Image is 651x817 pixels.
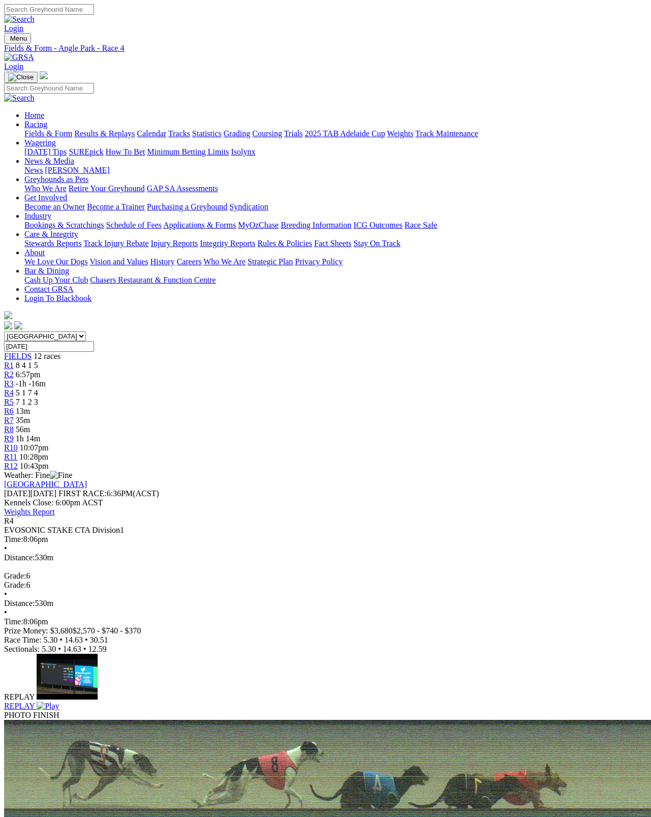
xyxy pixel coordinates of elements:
[87,202,145,211] a: Become a Trainer
[24,221,104,229] a: Bookings & Scratchings
[176,257,201,266] a: Careers
[24,239,81,248] a: Stewards Reports
[4,711,60,719] span: PHOTO FINISH
[16,370,41,379] span: 6:57pm
[16,416,30,425] span: 35m
[238,221,279,229] a: MyOzChase
[151,239,198,248] a: Injury Reports
[147,202,227,211] a: Purchasing a Greyhound
[4,507,55,516] a: Weights Report
[16,434,40,443] span: 1h 14m
[4,452,17,461] a: R11
[4,571,26,580] span: Grade:
[4,480,87,489] a: [GEOGRAPHIC_DATA]
[4,4,94,15] input: Search
[10,35,27,42] span: Menu
[4,407,14,415] span: R6
[4,636,41,644] span: Race Time:
[387,129,413,138] a: Weights
[45,166,109,174] a: [PERSON_NAME]
[19,452,48,461] span: 10:28pm
[203,257,246,266] a: Who We Are
[200,239,255,248] a: Integrity Reports
[24,202,647,211] div: Get Involved
[69,184,145,193] a: Retire Your Greyhound
[90,257,148,266] a: Vision and Values
[231,147,255,156] a: Isolynx
[16,379,46,388] span: -1h -16m
[24,175,88,184] a: Greyhounds as Pets
[4,544,7,553] span: •
[4,571,647,581] div: 6
[90,276,216,284] a: Chasers Restaurant & Function Centre
[4,692,35,701] span: REPLAY
[4,553,35,562] span: Distance:
[4,425,14,434] a: R8
[4,443,18,452] a: R10
[69,147,103,156] a: SUREpick
[4,645,40,653] span: Sectionals:
[147,184,218,193] a: GAP SA Assessments
[4,535,647,544] div: 8:06pm
[24,276,88,284] a: Cash Up Your Club
[4,489,56,498] span: [DATE]
[24,166,43,174] a: News
[4,24,23,33] a: Login
[73,626,141,635] span: $2,570 - $740 - $370
[4,62,23,71] a: Login
[4,535,23,543] span: Time:
[74,129,135,138] a: Results & Replays
[4,599,35,608] span: Distance:
[4,581,26,589] span: Grade:
[4,462,18,470] a: R12
[4,517,14,525] span: R4
[16,361,38,370] span: 8 4 1 5
[60,636,63,644] span: •
[4,311,12,319] img: logo-grsa-white.png
[4,379,14,388] span: R3
[20,462,49,470] span: 10:43pm
[24,184,67,193] a: Who We Are
[4,416,14,425] a: R7
[16,407,30,415] span: 13m
[106,147,145,156] a: How To Bet
[24,211,51,220] a: Industry
[58,489,106,498] span: FIRST RACE:
[40,71,48,79] img: logo-grsa-white.png
[192,129,222,138] a: Statistics
[4,370,14,379] span: R2
[24,294,92,302] a: Login To Blackbook
[4,398,14,406] a: R5
[37,702,59,711] img: Play
[58,489,159,498] span: 6:36PM(ACST)
[24,129,647,138] div: Racing
[24,257,647,266] div: About
[42,645,56,653] span: 5.30
[4,53,34,62] img: GRSA
[37,654,98,700] img: default.jpg
[50,471,72,480] img: Fine
[4,434,14,443] a: R9
[24,184,647,193] div: Greyhounds as Pets
[4,617,647,626] div: 8:06pm
[14,321,22,329] img: twitter.svg
[4,83,94,94] input: Search
[58,645,61,653] span: •
[43,636,57,644] span: 5.30
[24,138,56,147] a: Wagering
[4,321,12,329] img: facebook.svg
[4,471,72,479] span: Weather: Fine
[284,129,303,138] a: Trials
[416,129,478,138] a: Track Maintenance
[4,608,7,617] span: •
[257,239,312,248] a: Rules & Policies
[4,388,14,397] a: R4
[4,617,23,626] span: Time:
[4,590,7,598] span: •
[168,129,190,138] a: Tracks
[4,526,647,535] div: EVOSONIC STAKE CTA Division1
